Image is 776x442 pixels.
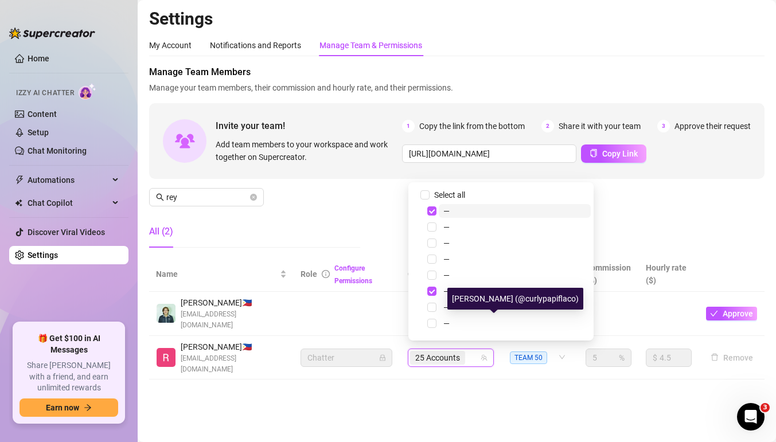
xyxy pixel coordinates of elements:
a: Discover Viral Videos [28,228,105,237]
span: Name [156,268,278,280]
th: Name [149,257,294,292]
span: info-circle [322,270,330,278]
button: Remove [706,351,758,365]
span: Share [PERSON_NAME] with a friend, and earn unlimited rewards [20,360,118,394]
h2: Settings [149,8,765,30]
a: Settings [28,251,58,260]
span: Automations [28,171,109,189]
th: Hourly rate ($) [639,257,699,292]
span: Select tree node [427,206,436,216]
a: Setup [28,128,49,137]
button: Copy Link [581,144,646,163]
span: search [156,193,164,201]
a: Home [28,54,49,63]
span: team [481,354,488,361]
span: Select tree node [427,271,436,280]
span: arrow-right [84,404,92,412]
span: Manage Team Members [149,65,765,79]
span: Approve their request [674,120,751,132]
span: — [443,222,450,232]
span: copy [590,149,598,157]
span: Select tree node [427,287,436,296]
div: My Account [149,39,192,52]
span: — [443,319,450,328]
span: 25 Accounts [410,351,465,365]
input: Search members [166,191,248,204]
span: [PERSON_NAME] 🇵🇭 [181,296,287,309]
a: Content [28,109,57,119]
span: check [710,310,718,318]
span: [EMAIL_ADDRESS][DOMAIN_NAME] [181,309,287,331]
span: Select tree node [427,303,436,312]
span: Role [301,269,317,279]
span: 2 [541,120,554,132]
div: Notifications and Reports [210,39,301,52]
span: Select tree node [427,238,436,248]
img: Rey Badoc [157,304,176,323]
span: — [443,271,450,280]
span: 25 Accounts [415,351,460,364]
span: Copy Link [602,149,638,158]
span: 3 [657,120,670,132]
iframe: Intercom live chat [737,403,765,431]
span: Copy the link from the bottom [419,120,525,132]
span: — [443,303,450,312]
img: AI Chatter [79,83,96,100]
span: 3 [761,403,770,412]
span: [PERSON_NAME] 🇵🇭 [181,341,287,353]
div: Manage Team & Permissions [319,39,422,52]
img: Chat Copilot [15,199,22,207]
span: — [443,255,450,264]
span: Select tree node [427,255,436,264]
div: [PERSON_NAME] (@curlypapiflaco) [447,288,583,310]
span: Earn now [46,403,79,412]
span: 1 [402,120,415,132]
img: logo-BBDzfeDw.svg [9,28,95,39]
button: close-circle [250,194,257,201]
span: Izzy AI Chatter [16,88,74,99]
span: Creator accounts [408,268,483,280]
span: — [443,206,450,216]
button: Earn nowarrow-right [20,398,118,417]
span: thunderbolt [15,175,24,185]
span: Chatter [307,349,385,366]
span: lock [379,354,386,361]
span: [EMAIL_ADDRESS][DOMAIN_NAME] [181,353,287,375]
span: Approve [723,309,753,318]
button: Approve [706,307,757,320]
span: Invite your team! [216,119,402,133]
span: — [443,287,450,296]
span: Select tree node [427,222,436,232]
img: Rey Sialana [157,348,176,367]
span: TEAM 50 [510,351,547,364]
a: Configure Permissions [334,264,372,285]
span: — [443,238,450,248]
th: Commission (%) [579,257,639,292]
span: Manage your team members, their commission and hourly rate, and their permissions. [149,81,765,94]
a: Chat Monitoring [28,146,87,155]
span: Add team members to your workspace and work together on Supercreator. [216,138,397,163]
span: Share it with your team [559,120,641,132]
span: Select all [430,189,470,201]
span: Chat Copilot [28,194,109,212]
div: All (2) [149,225,173,238]
span: Select tree node [427,319,436,328]
span: 🎁 Get $100 in AI Messages [20,333,118,355]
